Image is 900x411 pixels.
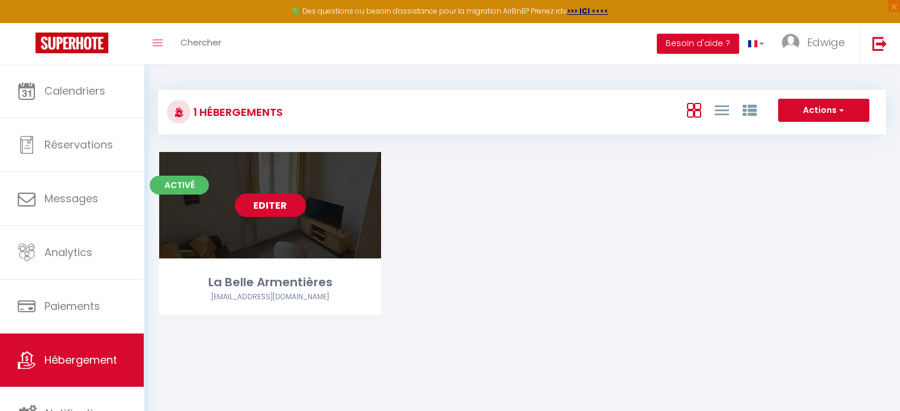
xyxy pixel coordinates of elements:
[159,292,381,303] div: Airbnb
[44,137,113,152] span: Réservations
[172,23,230,64] a: Chercher
[235,193,306,217] a: Editer
[778,99,869,122] button: Actions
[773,23,860,64] a: ... Edwige
[742,100,756,119] a: Vue par Groupe
[44,83,105,98] span: Calendriers
[657,34,739,54] button: Besoin d'aide ?
[159,273,381,292] div: La Belle Armentières
[807,35,845,50] span: Edwige
[36,33,108,53] img: Super Booking
[44,191,98,206] span: Messages
[44,299,100,313] span: Paiements
[191,99,283,125] h3: 1 Hébergements
[567,6,608,16] a: >>> ICI <<<<
[150,176,209,195] span: Activé
[44,245,92,260] span: Analytics
[714,100,728,119] a: Vue en Liste
[686,100,701,119] a: Vue en Box
[180,36,221,48] span: Chercher
[44,352,117,367] span: Hébergement
[782,34,799,51] img: ...
[872,36,887,51] img: logout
